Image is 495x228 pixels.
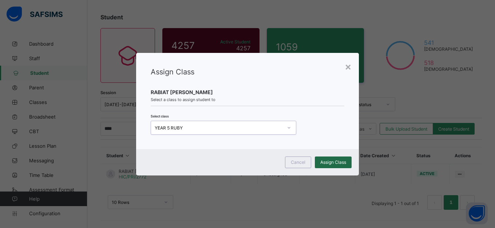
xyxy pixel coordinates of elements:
[151,67,194,76] span: Assign Class
[345,60,352,73] div: ×
[291,159,305,165] span: Cancel
[155,125,283,130] div: YEAR 5 RUBY
[151,114,169,118] span: Select class
[151,97,344,102] span: Select a class to assign student to
[151,89,344,95] span: RABIAT [PERSON_NAME]
[320,159,346,165] span: Assign Class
